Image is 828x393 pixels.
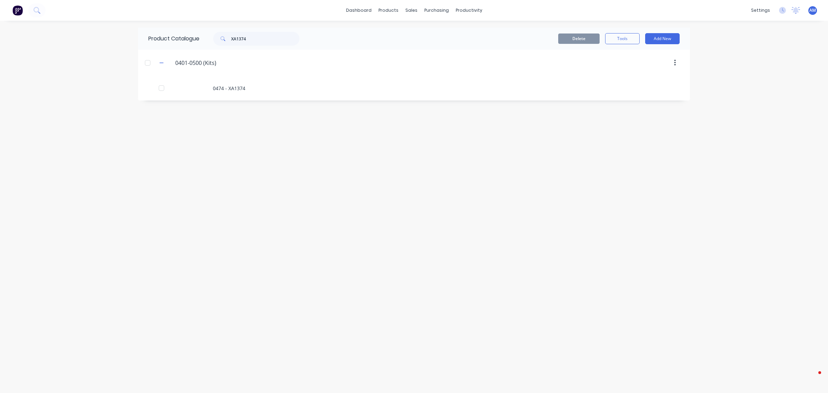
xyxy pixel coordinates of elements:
div: products [375,5,402,16]
div: Product Catalogue [138,28,199,50]
button: Delete [558,33,600,44]
input: Enter category name [175,59,257,67]
span: AM [809,7,816,13]
div: settings [748,5,773,16]
button: Add New [645,33,680,44]
iframe: Intercom live chat [805,370,821,386]
div: sales [402,5,421,16]
img: Factory [12,5,23,16]
button: Tools [605,33,640,44]
a: dashboard [343,5,375,16]
div: 0474 - XA1374 [138,76,690,100]
div: purchasing [421,5,452,16]
div: productivity [452,5,486,16]
input: Search... [231,32,299,46]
